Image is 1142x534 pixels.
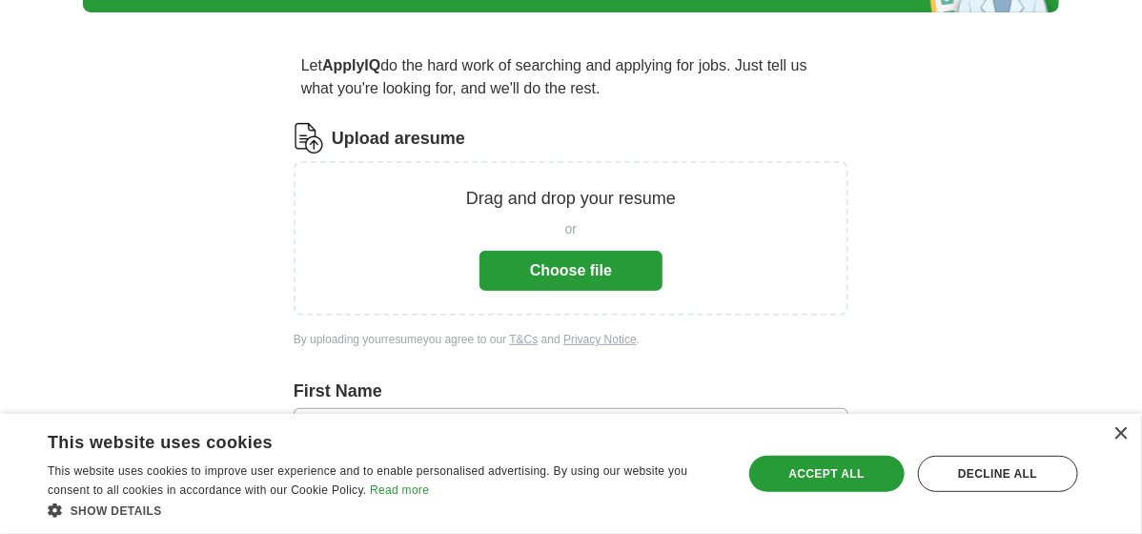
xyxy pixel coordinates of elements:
[370,483,429,497] a: Read more, opens a new window
[565,219,577,239] span: or
[466,186,676,212] p: Drag and drop your resume
[48,501,722,520] div: Show details
[48,464,687,497] span: This website uses cookies to improve user experience and to enable personalised advertising. By u...
[479,251,663,291] button: Choose file
[1113,427,1128,442] div: Close
[294,379,848,404] label: First Name
[918,456,1078,492] div: Decline all
[749,456,905,492] div: Accept all
[332,126,465,152] label: Upload a resume
[294,331,848,348] div: By uploading your resume you agree to our and .
[48,425,674,454] div: This website uses cookies
[563,333,637,346] a: Privacy Notice
[294,47,848,108] p: Let do the hard work of searching and applying for jobs. Just tell us what you're looking for, an...
[509,333,538,346] a: T&Cs
[71,504,162,518] span: Show details
[322,57,380,73] strong: ApplyIQ
[294,123,324,154] img: CV Icon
